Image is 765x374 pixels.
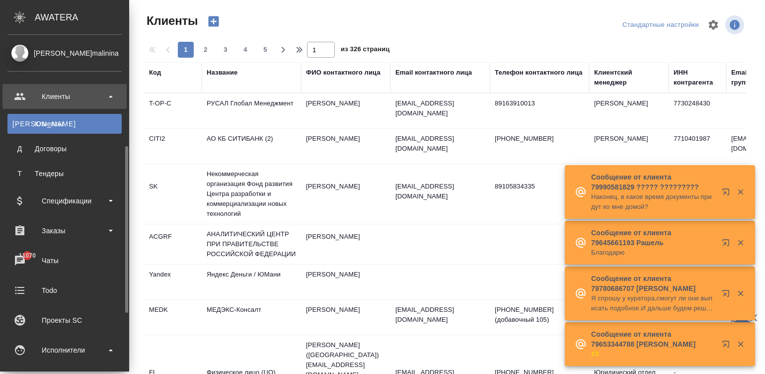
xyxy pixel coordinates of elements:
[7,139,122,159] a: ДДоговоры
[202,93,301,128] td: РУСАЛ Глобал Менеджмент
[202,265,301,299] td: Яндекс Деньги / ЮМани
[395,68,472,78] div: Email контактного лица
[2,248,127,273] a: 11070Чаты
[7,223,122,238] div: Заказы
[591,192,715,212] p: Наконец, в какое время документы придут ко мне домой?
[395,305,485,325] p: [EMAIL_ADDRESS][DOMAIN_NAME]
[495,98,584,108] p: 89163910013
[306,68,381,78] div: ФИО контактного лица
[591,274,715,293] p: Сообщение от клиента 79780686707 [PERSON_NAME]
[144,300,202,335] td: MEDK
[591,293,715,313] p: Я спрошу у куратора,смогут ли они выписать подобное.И дальше будем решать данный вопрос😊
[716,283,740,307] button: Открыть в новой вкладке
[7,114,122,134] a: [PERSON_NAME]Клиенты
[395,134,485,154] p: [EMAIL_ADDRESS][DOMAIN_NAME]
[237,42,253,58] button: 4
[12,144,117,154] div: Договоры
[257,42,273,58] button: 5
[144,13,198,29] span: Клиенты
[35,7,129,27] div: AWATERA
[716,334,740,358] button: Открыть в новой вкладке
[7,283,122,298] div: Todo
[594,68,664,88] div: Клиентский менеджер
[202,129,301,164] td: АО КБ СИТИБАНК (2)
[620,17,701,33] div: split button
[730,187,751,196] button: Закрыть
[207,68,237,78] div: Название
[198,45,214,55] span: 2
[301,129,390,164] td: [PERSON_NAME]
[12,119,117,129] div: Клиенты
[589,93,669,128] td: [PERSON_NAME]
[341,43,389,58] span: из 326 страниц
[7,313,122,328] div: Проекты SC
[144,129,202,164] td: CITI2
[301,93,390,128] td: [PERSON_NAME]
[669,129,726,164] td: 7710401987
[144,93,202,128] td: T-OP-C
[301,300,390,335] td: [PERSON_NAME]
[591,248,715,258] p: Благодарю
[257,45,273,55] span: 5
[144,265,202,299] td: Yandex
[591,172,715,192] p: Сообщение от клиента 79990581829 ????? ?????????
[7,343,122,358] div: Исполнители
[725,15,746,34] span: Посмотреть информацию
[218,42,233,58] button: 3
[301,177,390,211] td: [PERSON_NAME]
[7,193,122,208] div: Спецификации
[395,98,485,118] p: [EMAIL_ADDRESS][DOMAIN_NAME]
[701,13,725,37] span: Настроить таблицу
[591,228,715,248] p: Сообщение от клиента 79645661193 Рашель
[301,227,390,262] td: [PERSON_NAME]
[730,238,751,247] button: Закрыть
[395,182,485,201] p: [EMAIL_ADDRESS][DOMAIN_NAME]
[202,164,301,224] td: Некоммерческая организация Фонд развития Центра разработки и коммерциализации новых технологий
[674,68,721,88] div: ИНН контрагента
[7,164,122,184] a: ТТендеры
[7,89,122,104] div: Клиенты
[149,68,161,78] div: Код
[144,177,202,211] td: SK
[730,289,751,298] button: Закрыть
[218,45,233,55] span: 3
[198,42,214,58] button: 2
[716,233,740,257] button: Открыть в новой вкладке
[202,13,226,30] button: Создать
[495,182,584,191] p: 89105834335
[2,308,127,333] a: Проекты SC
[716,182,740,206] button: Открыть в новой вкладке
[7,253,122,268] div: Чаты
[495,68,583,78] div: Телефон контактного лица
[2,278,127,303] a: Todo
[202,300,301,335] td: МЕДЭКС-Консалт
[202,224,301,264] td: АНАЛИТИЧЕСКИЙ ЦЕНТР ПРИ ПРАВИТЕЛЬСТВЕ РОССИЙСКОЙ ФЕДЕРАЦИИ
[144,227,202,262] td: ACGRF
[591,349,715,359] p: 🫶
[12,169,117,179] div: Тендеры
[7,48,122,59] div: [PERSON_NAME]malinina
[730,340,751,349] button: Закрыть
[301,265,390,299] td: [PERSON_NAME]
[237,45,253,55] span: 4
[495,134,584,144] p: [PHONE_NUMBER]
[589,129,669,164] td: [PERSON_NAME]
[13,251,42,261] span: 11070
[591,329,715,349] p: Сообщение от клиента 79653344788 [PERSON_NAME]
[669,93,726,128] td: 7730248430
[495,305,584,325] p: [PHONE_NUMBER] (добавочный 105)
